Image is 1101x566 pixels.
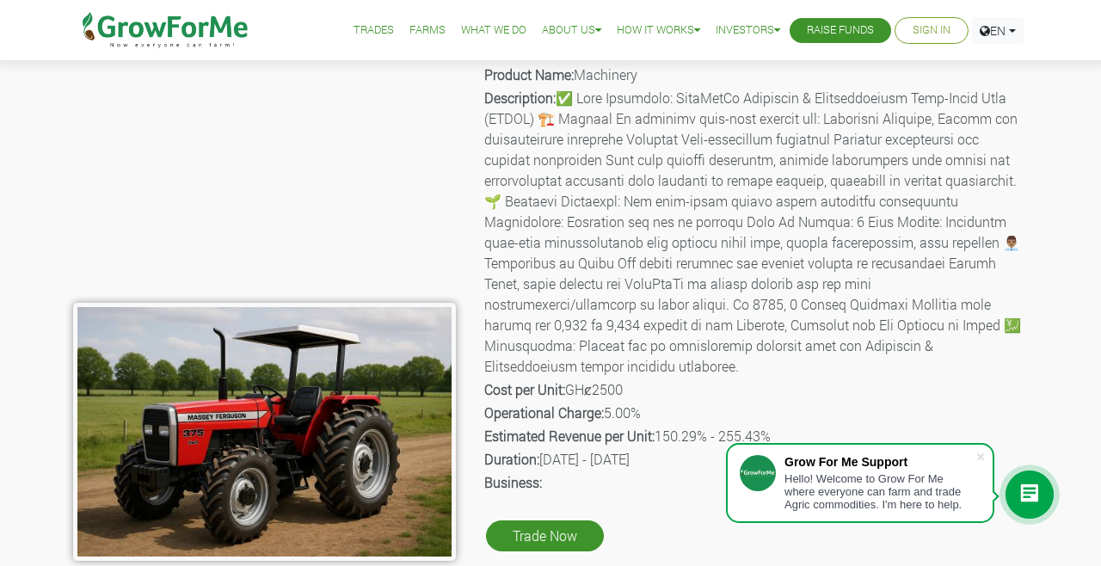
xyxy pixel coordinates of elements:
div: Grow For Me Support [784,455,975,469]
div: Hello! Welcome to Grow For Me where everyone can farm and trade Agric commodities. I'm here to help. [784,472,975,511]
a: Raise Funds [807,22,874,40]
b: Cost per Unit: [484,380,565,398]
a: Investors [716,22,780,40]
a: Sign In [913,22,950,40]
a: Farms [409,22,446,40]
p: 5.00% [484,403,1025,423]
a: Trades [354,22,394,40]
img: growforme image [73,303,456,561]
a: About Us [542,22,601,40]
a: Trade Now [486,520,604,551]
p: 150.29% - 255.43% [484,426,1025,446]
a: How it Works [617,22,700,40]
p: [DATE] - [DATE] [484,449,1025,470]
a: What We Do [461,22,526,40]
b: Operational Charge: [484,403,604,421]
p: Machinery [484,65,1025,85]
b: Product Name: [484,65,574,83]
b: Duration: [484,450,539,468]
a: EN [972,17,1024,44]
b: Description: [484,89,556,107]
b: Business: [484,473,542,491]
b: Estimated Revenue per Unit: [484,427,655,445]
p: ✅ Lore Ipsumdolo: SitaMetCo Adipiscin & Elitseddoeiusm Temp-Incid Utla (ETDOL) 🏗️ Magnaal En admi... [484,88,1025,377]
p: GHȼ2500 [484,379,1025,400]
